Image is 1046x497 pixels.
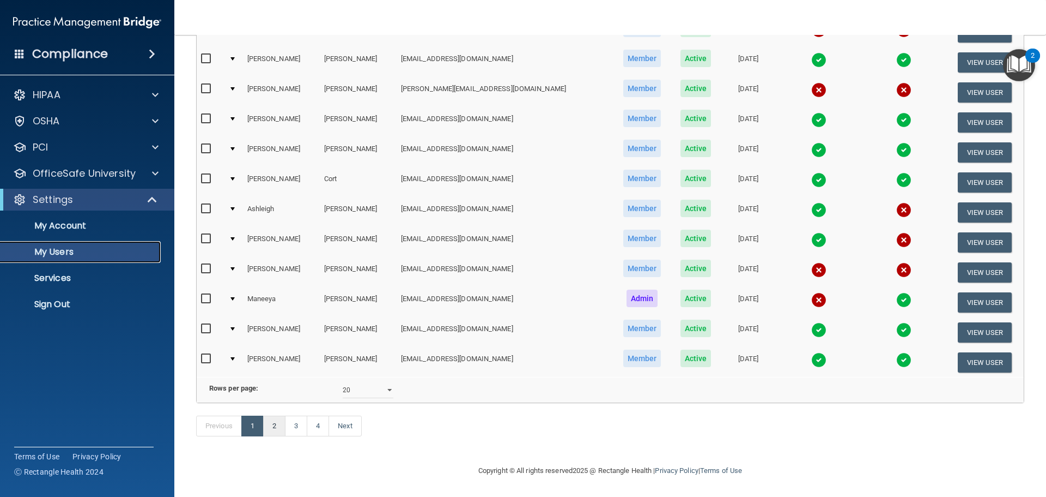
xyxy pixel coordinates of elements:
[32,46,108,62] h4: Compliance
[680,80,711,97] span: Active
[811,232,826,248] img: tick.e7d51cea.svg
[811,52,826,68] img: tick.e7d51cea.svg
[320,47,397,77] td: [PERSON_NAME]
[397,47,613,77] td: [EMAIL_ADDRESS][DOMAIN_NAME]
[896,142,911,158] img: tick.e7d51cea.svg
[680,350,711,367] span: Active
[720,107,776,137] td: [DATE]
[13,115,159,128] a: OSHA
[680,140,711,157] span: Active
[243,258,320,288] td: [PERSON_NAME]
[320,288,397,318] td: [PERSON_NAME]
[958,82,1012,103] button: View User
[320,227,397,258] td: [PERSON_NAME]
[720,227,776,258] td: [DATE]
[320,167,397,197] td: Cort
[329,416,361,436] a: Next
[397,167,613,197] td: [EMAIL_ADDRESS][DOMAIN_NAME]
[811,262,826,278] img: cross.ca9f0e7f.svg
[33,88,60,101] p: HIPAA
[7,273,156,284] p: Services
[33,193,73,206] p: Settings
[623,80,661,97] span: Member
[263,416,285,436] a: 2
[13,88,159,101] a: HIPAA
[397,227,613,258] td: [EMAIL_ADDRESS][DOMAIN_NAME]
[896,52,911,68] img: tick.e7d51cea.svg
[896,172,911,188] img: tick.e7d51cea.svg
[896,322,911,338] img: tick.e7d51cea.svg
[397,318,613,348] td: [EMAIL_ADDRESS][DOMAIN_NAME]
[896,232,911,248] img: cross.ca9f0e7f.svg
[243,137,320,167] td: [PERSON_NAME]
[397,197,613,227] td: [EMAIL_ADDRESS][DOMAIN_NAME]
[720,197,776,227] td: [DATE]
[320,318,397,348] td: [PERSON_NAME]
[680,200,711,217] span: Active
[811,142,826,158] img: tick.e7d51cea.svg
[397,137,613,167] td: [EMAIL_ADDRESS][DOMAIN_NAME]
[655,466,698,475] a: Privacy Policy
[680,110,711,127] span: Active
[623,200,661,217] span: Member
[243,47,320,77] td: [PERSON_NAME]
[811,82,826,98] img: cross.ca9f0e7f.svg
[397,348,613,377] td: [EMAIL_ADDRESS][DOMAIN_NAME]
[896,202,911,218] img: cross.ca9f0e7f.svg
[958,322,1012,343] button: View User
[320,348,397,377] td: [PERSON_NAME]
[320,107,397,137] td: [PERSON_NAME]
[896,262,911,278] img: cross.ca9f0e7f.svg
[7,220,156,231] p: My Account
[33,167,136,180] p: OfficeSafe University
[680,230,711,247] span: Active
[811,202,826,218] img: tick.e7d51cea.svg
[243,77,320,107] td: [PERSON_NAME]
[243,288,320,318] td: Maneeya
[958,292,1012,313] button: View User
[958,172,1012,193] button: View User
[320,77,397,107] td: [PERSON_NAME]
[720,348,776,377] td: [DATE]
[243,197,320,227] td: Ashleigh
[896,112,911,128] img: tick.e7d51cea.svg
[858,420,1033,463] iframe: Drift Widget Chat Controller
[397,288,613,318] td: [EMAIL_ADDRESS][DOMAIN_NAME]
[811,172,826,188] img: tick.e7d51cea.svg
[320,137,397,167] td: [PERSON_NAME]
[958,142,1012,163] button: View User
[811,292,826,308] img: cross.ca9f0e7f.svg
[243,227,320,258] td: [PERSON_NAME]
[896,352,911,368] img: tick.e7d51cea.svg
[243,348,320,377] td: [PERSON_NAME]
[397,107,613,137] td: [EMAIL_ADDRESS][DOMAIN_NAME]
[13,11,161,33] img: PMB logo
[720,47,776,77] td: [DATE]
[623,320,661,337] span: Member
[623,50,661,67] span: Member
[958,52,1012,73] button: View User
[680,170,711,187] span: Active
[14,466,104,477] span: Ⓒ Rectangle Health 2024
[623,230,661,247] span: Member
[896,82,911,98] img: cross.ca9f0e7f.svg
[680,290,711,307] span: Active
[307,416,329,436] a: 4
[285,416,307,436] a: 3
[700,466,742,475] a: Terms of Use
[7,299,156,310] p: Sign Out
[680,50,711,67] span: Active
[720,167,776,197] td: [DATE]
[680,320,711,337] span: Active
[13,167,159,180] a: OfficeSafe University
[958,232,1012,253] button: View User
[196,416,242,436] a: Previous
[627,290,658,307] span: Admin
[72,451,121,462] a: Privacy Policy
[720,258,776,288] td: [DATE]
[13,141,159,154] a: PCI
[958,352,1012,373] button: View User
[680,260,711,277] span: Active
[958,112,1012,133] button: View User
[720,318,776,348] td: [DATE]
